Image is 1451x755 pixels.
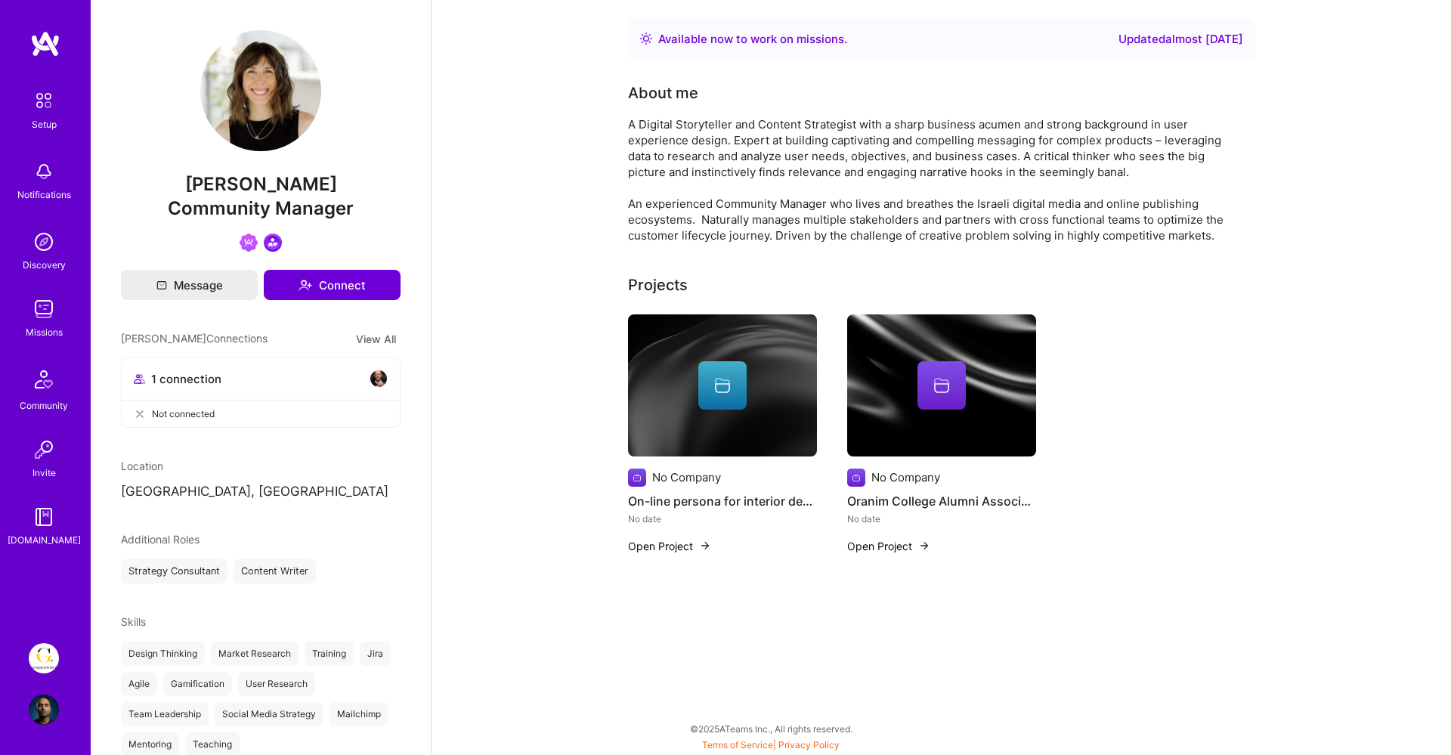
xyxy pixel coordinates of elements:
[134,408,146,420] i: icon CloseGray
[32,465,56,481] div: Invite
[121,483,401,501] p: [GEOGRAPHIC_DATA], [GEOGRAPHIC_DATA]
[121,458,401,474] div: Location
[628,82,698,104] div: About me
[351,330,401,348] button: View All
[17,187,71,203] div: Notifications
[652,469,721,485] div: No Company
[29,294,59,324] img: teamwork
[25,695,63,725] a: User Avatar
[264,270,401,300] button: Connect
[628,314,817,456] img: cover
[847,538,930,554] button: Open Project
[26,361,62,398] img: Community
[658,30,847,48] div: Available now to work on missions .
[151,371,221,387] span: 1 connection
[847,511,1036,527] div: No date
[628,469,646,487] img: Company logo
[32,116,57,132] div: Setup
[200,30,321,151] img: User Avatar
[152,406,215,422] span: Not connected
[23,257,66,273] div: Discovery
[121,702,209,726] div: Team Leadership
[370,370,388,388] img: avatar
[91,710,1451,747] div: © 2025 ATeams Inc., All rights reserved.
[29,502,59,532] img: guide book
[702,739,840,750] span: |
[299,278,312,292] i: icon Connect
[30,30,60,57] img: logo
[121,559,227,583] div: Strategy Consultant
[640,32,652,45] img: Availability
[121,672,157,696] div: Agile
[20,398,68,413] div: Community
[8,532,81,548] div: [DOMAIN_NAME]
[240,234,258,252] img: Been on Mission
[628,538,711,554] button: Open Project
[234,559,316,583] div: Content Writer
[156,280,167,290] i: icon Mail
[29,156,59,187] img: bell
[29,643,59,673] img: Guidepoint: Client Platform
[699,540,711,552] img: arrow-right
[121,330,268,348] span: [PERSON_NAME] Connections
[121,642,205,666] div: Design Thinking
[847,491,1036,511] h4: Oranim College Alumni Association
[121,357,401,428] button: 1 connectionavatarNot connected
[1118,30,1243,48] div: Updated almost [DATE]
[360,642,391,666] div: Jira
[628,511,817,527] div: No date
[264,234,282,252] img: Community leader
[121,533,200,546] span: Additional Roles
[778,739,840,750] a: Privacy Policy
[29,435,59,465] img: Invite
[211,642,299,666] div: Market Research
[163,672,232,696] div: Gamification
[121,173,401,196] span: [PERSON_NAME]
[168,197,354,219] span: Community Manager
[628,491,817,511] h4: On-line persona for interior design company
[215,702,323,726] div: Social Media Strategy
[28,85,60,116] img: setup
[25,643,63,673] a: Guidepoint: Client Platform
[29,227,59,257] img: discovery
[121,270,258,300] button: Message
[847,314,1036,456] img: cover
[847,469,865,487] img: Company logo
[628,116,1233,243] div: A Digital Storyteller and Content Strategist with a sharp business acumen and strong background i...
[628,274,688,296] div: Projects
[305,642,354,666] div: Training
[29,695,59,725] img: User Avatar
[238,672,315,696] div: User Research
[702,739,773,750] a: Terms of Service
[121,615,146,628] span: Skills
[134,373,145,385] i: icon Collaborator
[329,702,388,726] div: Mailchimp
[26,324,63,340] div: Missions
[918,540,930,552] img: arrow-right
[871,469,940,485] div: No Company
